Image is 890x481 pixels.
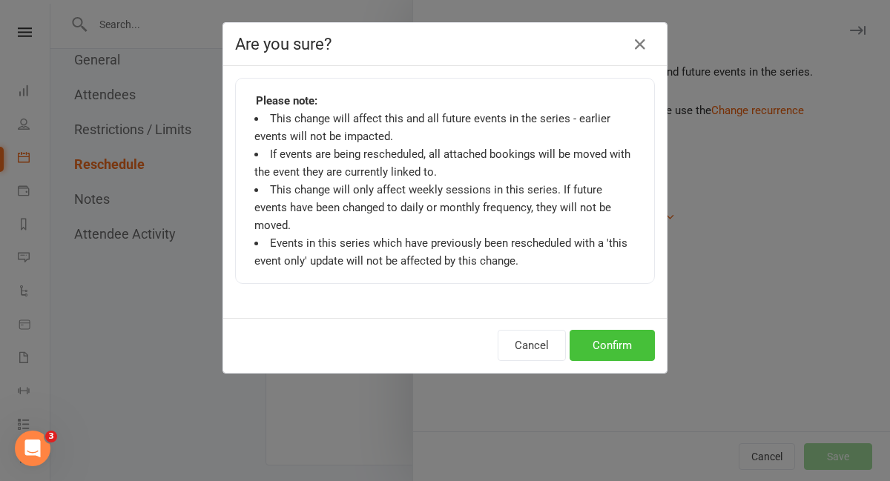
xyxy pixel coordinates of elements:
li: This change will only affect weekly sessions in this series. If future events have been changed t... [254,181,636,234]
li: Events in this series which have previously been rescheduled with a 'this event only' update will... [254,234,636,270]
span: 3 [45,431,57,442]
li: This change will affect this and all future events in the series - earlier events will not be imp... [254,110,636,145]
button: Confirm [570,330,655,361]
h4: Are you sure? [235,35,655,53]
button: Close [628,33,652,56]
iframe: Intercom live chat [15,431,50,466]
strong: Please note: [256,92,317,110]
button: Cancel [498,330,566,361]
li: If events are being rescheduled, all attached bookings will be moved with the event they are curr... [254,145,636,181]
